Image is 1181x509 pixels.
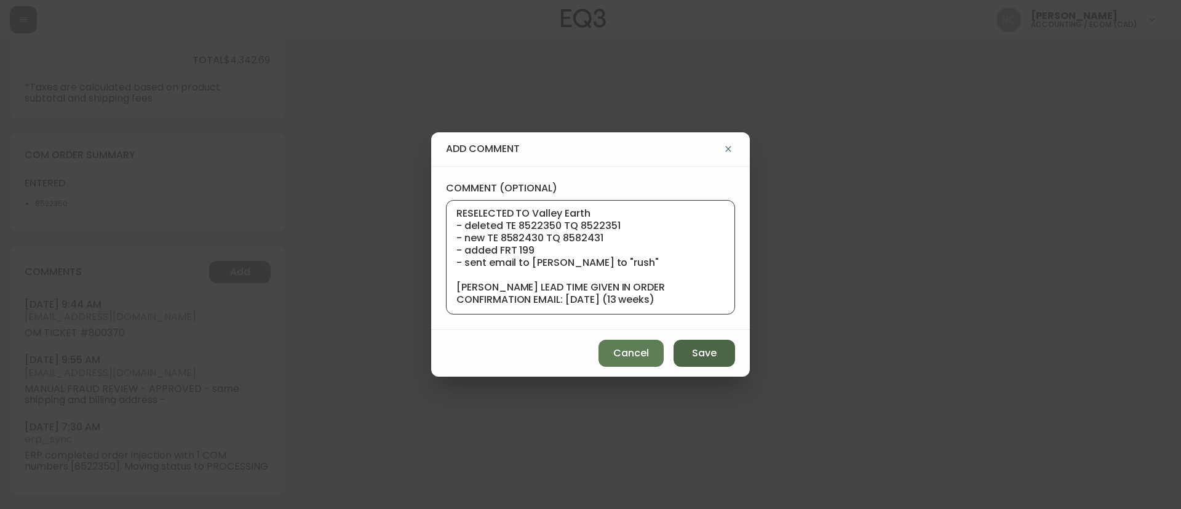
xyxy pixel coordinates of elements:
span: Save [692,347,717,360]
h4: add comment [446,142,722,156]
button: Save [674,340,735,367]
span: Cancel [613,347,649,360]
textarea: RESELECTED TO Valley Earth - deleted TE 8522350 TQ 8522351 - new TE 8582430 TQ 8582431 - added FR... [456,208,725,307]
label: comment (optional) [446,182,735,195]
button: Cancel [598,340,664,367]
